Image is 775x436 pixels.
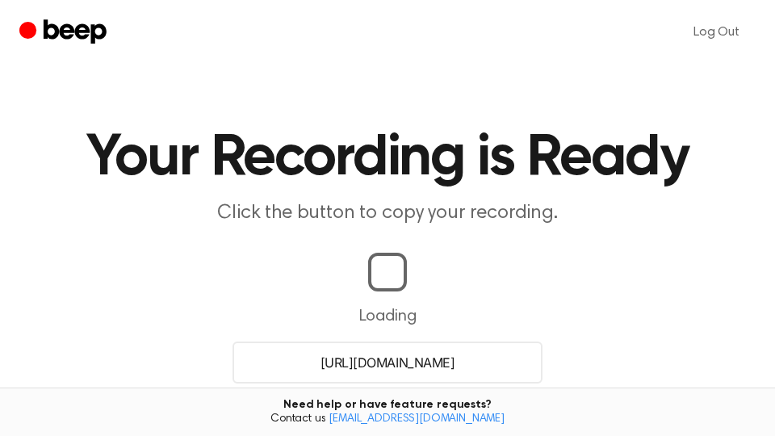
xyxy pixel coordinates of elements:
a: Log Out [677,13,756,52]
h1: Your Recording is Ready [19,129,756,187]
p: Click the button to copy your recording. [77,200,697,227]
a: Beep [19,17,111,48]
span: Contact us [10,413,765,427]
a: [EMAIL_ADDRESS][DOMAIN_NAME] [329,413,505,425]
p: Loading [19,304,756,329]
